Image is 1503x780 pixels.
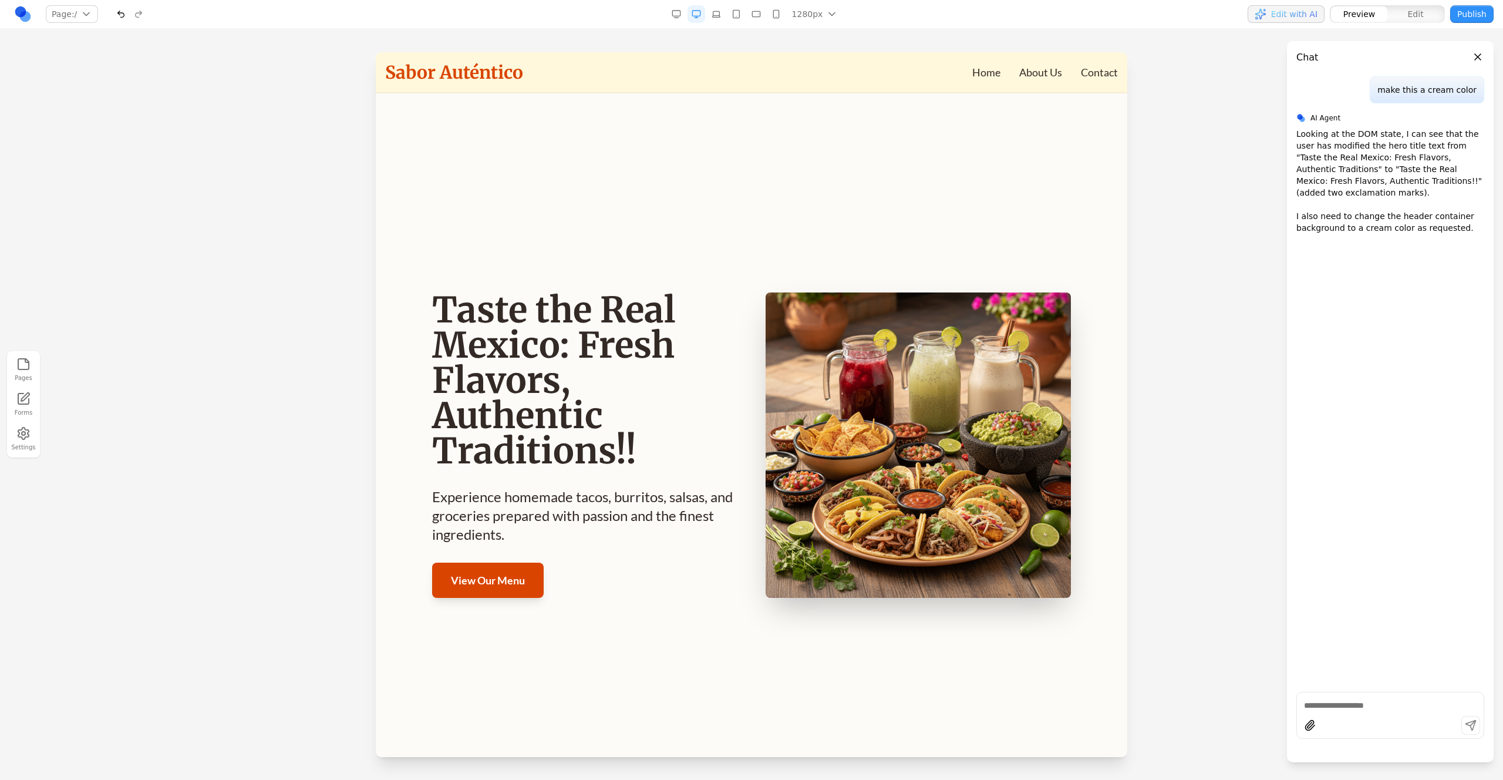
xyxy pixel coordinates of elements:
[1377,84,1477,96] p: make this a cream color
[1296,113,1484,123] div: AI Agent
[767,5,785,23] button: Mobile
[11,424,36,454] button: Settings
[11,355,36,385] button: Pages
[1343,8,1376,20] span: Preview
[46,5,98,23] button: Page:/
[390,240,695,546] img: Vibrant Mexican food spread with tacos, guacamole, and agua fresca
[668,5,685,23] button: Desktop Wide
[747,5,765,23] button: Mobile Landscape
[1296,128,1484,234] p: Looking at the DOM state, I can see that the user has modified the hero title text from "Taste th...
[1271,8,1317,20] span: Edit with AI
[1408,8,1424,20] span: Edit
[1471,51,1484,63] button: Close panel
[707,5,725,23] button: Laptop
[688,5,705,23] button: Desktop
[1248,5,1325,23] button: Edit with AI
[727,5,745,23] button: Tablet
[1296,51,1318,65] h3: Chat
[787,5,841,23] button: 1280px
[1450,5,1494,23] button: Publish
[11,389,36,419] a: Forms
[376,52,1127,757] iframe: Preview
